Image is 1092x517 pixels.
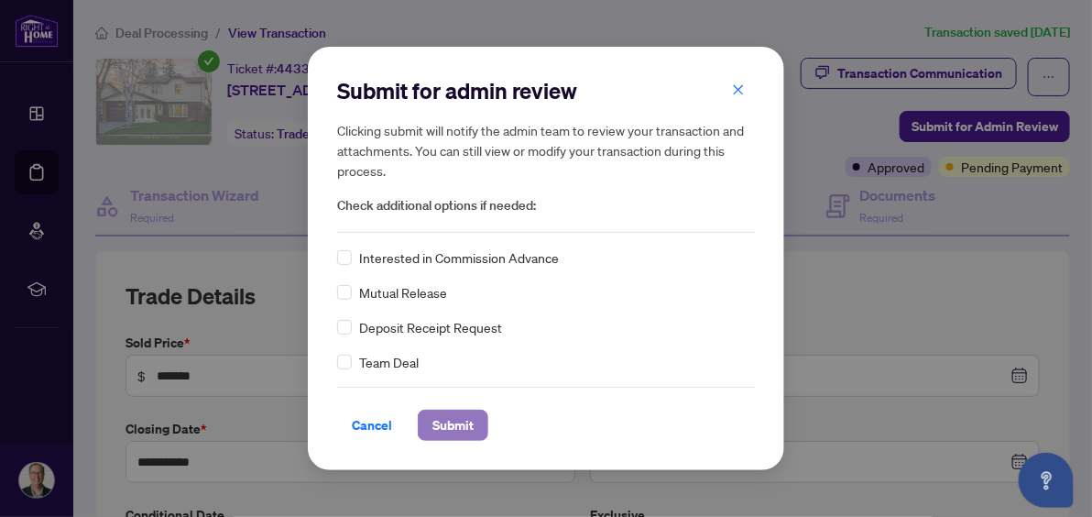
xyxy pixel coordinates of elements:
span: Interested in Commission Advance [359,247,559,268]
span: Team Deal [359,352,419,372]
span: Deposit Receipt Request [359,317,502,337]
span: Submit [432,411,474,440]
h2: Submit for admin review [337,76,755,105]
span: Check additional options if needed: [337,195,755,216]
button: Cancel [337,410,407,441]
span: Mutual Release [359,282,447,302]
h5: Clicking submit will notify the admin team to review your transaction and attachments. You can st... [337,120,755,181]
button: Open asap [1019,453,1074,508]
button: Submit [418,410,488,441]
span: Cancel [352,411,392,440]
span: close [732,83,745,96]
